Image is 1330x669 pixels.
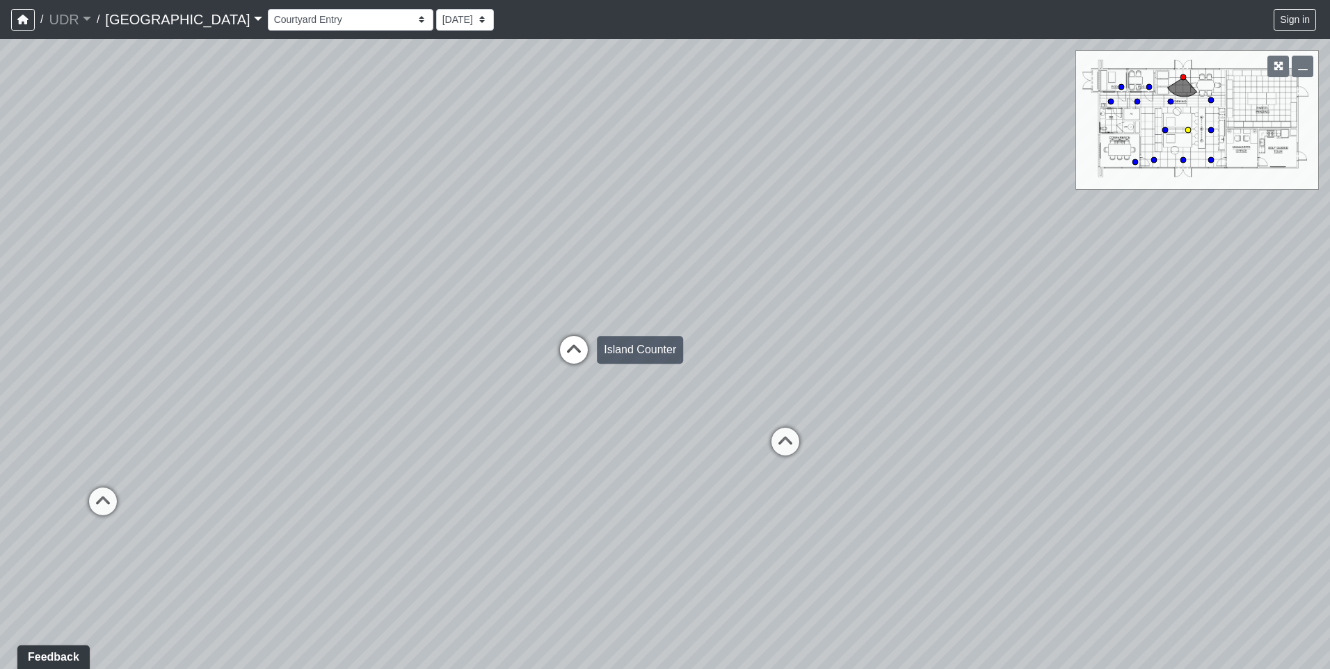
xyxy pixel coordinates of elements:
[49,6,90,33] a: UDR
[105,6,262,33] a: [GEOGRAPHIC_DATA]
[597,336,683,364] div: Island Counter
[1274,9,1316,31] button: Sign in
[35,6,49,33] span: /
[91,6,105,33] span: /
[10,641,93,669] iframe: Ybug feedback widget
